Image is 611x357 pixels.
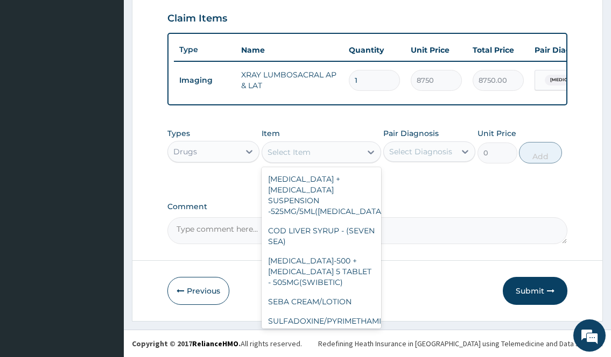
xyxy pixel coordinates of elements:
strong: Copyright © 2017 . [132,339,241,348]
label: Types [167,129,190,138]
label: Item [262,128,280,139]
td: XRAY LUMBOSACRAL AP & LAT [236,64,343,96]
td: Imaging [174,70,236,90]
div: Chat with us now [56,60,181,74]
div: Select Item [268,147,311,158]
label: Comment [167,202,567,211]
div: SULFADOXINE/PYRIMETHAMINE SUSP- 525MG/5ML([MEDICAL_DATA]) [262,311,382,352]
button: Previous [167,277,229,305]
img: d_794563401_company_1708531726252_794563401 [20,54,44,81]
div: [MEDICAL_DATA] + [MEDICAL_DATA] SUSPENSION -525MG/5ML([MEDICAL_DATA]) [262,169,382,221]
th: Unit Price [405,39,467,61]
div: SEBA CREAM/LOTION [262,292,382,311]
th: Quantity [343,39,405,61]
div: Redefining Heath Insurance in [GEOGRAPHIC_DATA] using Telemedicine and Data Science! [318,338,603,349]
span: We're online! [62,109,149,217]
div: Minimize live chat window [177,5,202,31]
a: RelianceHMO [192,339,238,348]
label: Pair Diagnosis [383,128,439,139]
th: Name [236,39,343,61]
div: [MEDICAL_DATA]-500 + [MEDICAL_DATA] 5 TABLET - 505MG(SWIBETIC) [262,251,382,292]
label: Unit Price [477,128,516,139]
div: Drugs [173,146,197,157]
footer: All rights reserved. [124,330,611,357]
button: Submit [503,277,567,305]
textarea: Type your message and hit 'Enter' [5,240,205,278]
button: Add [519,142,562,163]
h3: Claim Items [167,13,227,25]
div: COD LIVER SYRUP - (SEVEN SEA) [262,221,382,251]
th: Type [174,40,236,60]
div: Select Diagnosis [389,146,452,157]
th: Total Price [467,39,529,61]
